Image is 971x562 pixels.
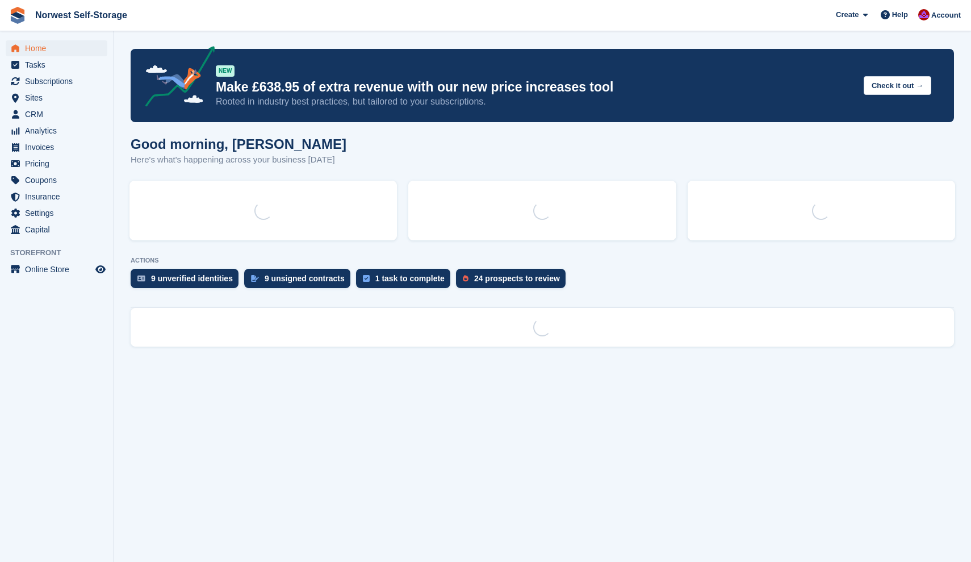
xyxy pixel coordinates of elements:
[892,9,908,20] span: Help
[31,6,132,24] a: Norwest Self-Storage
[25,261,93,277] span: Online Store
[456,269,571,294] a: 24 prospects to review
[94,263,107,276] a: Preview store
[363,275,370,282] img: task-75834270c22a3079a89374b754ae025e5fb1db73e45f91037f5363f120a921f8.svg
[244,269,356,294] a: 9 unsigned contracts
[931,10,961,21] span: Account
[131,136,346,152] h1: Good morning, [PERSON_NAME]
[25,156,93,172] span: Pricing
[25,57,93,73] span: Tasks
[137,275,145,282] img: verify_identity-adf6edd0f0f0b5bbfe63781bf79b02c33cf7c696d77639b501bdc392416b5a36.svg
[25,222,93,238] span: Capital
[25,73,93,89] span: Subscriptions
[131,269,244,294] a: 9 unverified identities
[463,275,468,282] img: prospect-51fa495bee0391a8d652442698ab0144808aea92771e9ea1ae160a38d050c398.svg
[216,79,855,95] p: Make £638.95 of extra revenue with our new price increases tool
[6,261,107,277] a: menu
[25,205,93,221] span: Settings
[6,40,107,56] a: menu
[151,274,233,283] div: 9 unverified identities
[836,9,859,20] span: Create
[25,40,93,56] span: Home
[265,274,345,283] div: 9 unsigned contracts
[10,247,113,259] span: Storefront
[6,222,107,238] a: menu
[918,9,930,20] img: Daniel Grensinger
[216,65,235,77] div: NEW
[25,139,93,155] span: Invoices
[6,106,107,122] a: menu
[6,172,107,188] a: menu
[6,73,107,89] a: menu
[6,123,107,139] a: menu
[25,90,93,106] span: Sites
[6,189,107,205] a: menu
[136,46,215,111] img: price-adjustments-announcement-icon-8257ccfd72463d97f412b2fc003d46551f7dbcb40ab6d574587a9cd5c0d94...
[9,7,26,24] img: stora-icon-8386f47178a22dfd0bd8f6a31ec36ba5ce8667c1dd55bd0f319d3a0aa187defe.svg
[474,274,560,283] div: 24 prospects to review
[6,156,107,172] a: menu
[356,269,456,294] a: 1 task to complete
[251,275,259,282] img: contract_signature_icon-13c848040528278c33f63329250d36e43548de30e8caae1d1a13099fd9432cc5.svg
[25,172,93,188] span: Coupons
[6,205,107,221] a: menu
[25,189,93,205] span: Insurance
[25,106,93,122] span: CRM
[131,257,954,264] p: ACTIONS
[131,153,346,166] p: Here's what's happening across your business [DATE]
[6,139,107,155] a: menu
[25,123,93,139] span: Analytics
[216,95,855,108] p: Rooted in industry best practices, but tailored to your subscriptions.
[6,90,107,106] a: menu
[6,57,107,73] a: menu
[375,274,445,283] div: 1 task to complete
[864,76,931,95] button: Check it out →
